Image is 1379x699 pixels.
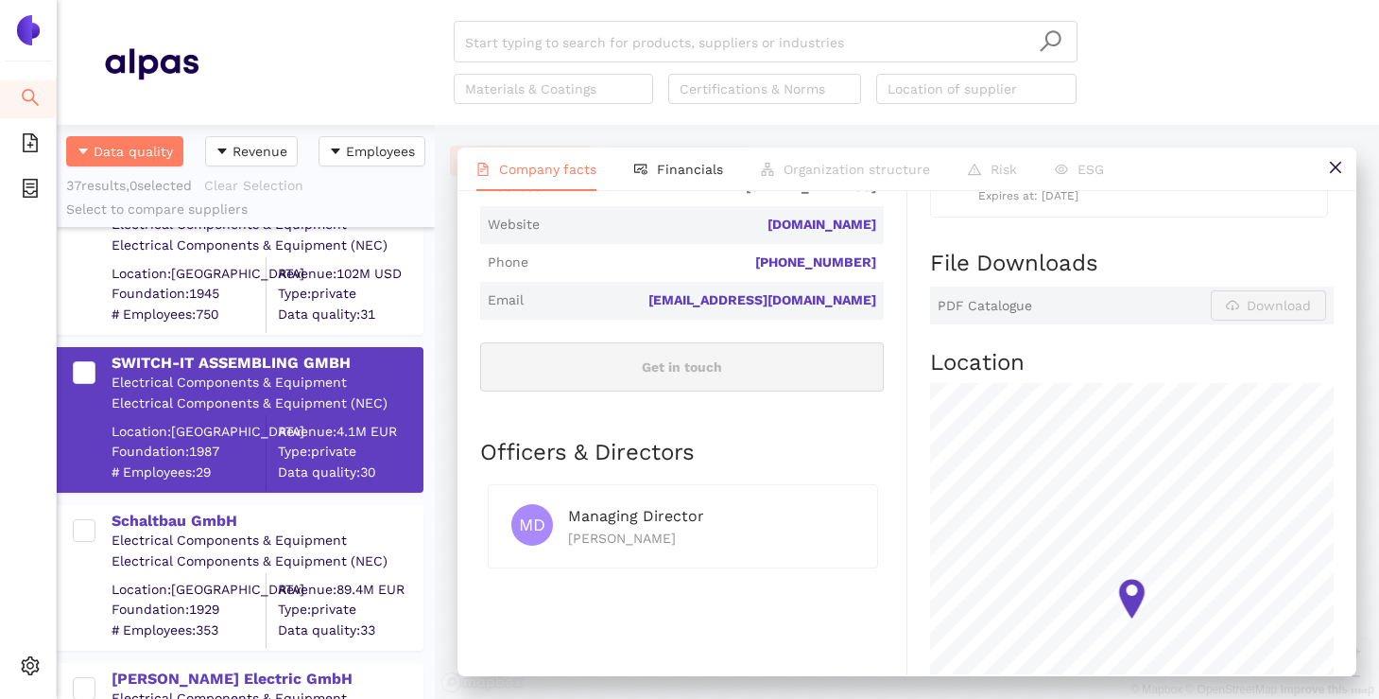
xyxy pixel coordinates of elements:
div: Location: [GEOGRAPHIC_DATA] [112,264,266,283]
span: file-add [21,127,40,165]
h2: Officers & Directors [480,437,884,469]
span: Employees [346,141,415,162]
div: Electrical Components & Equipment [112,216,422,235]
p: Expires at: [DATE] [978,187,1312,205]
span: Company facts [499,162,596,177]
span: Financials [657,162,723,177]
img: Logo [13,15,43,45]
span: Foundation: 1987 [112,443,266,462]
span: Phone [488,253,528,272]
h2: Location [930,347,1334,379]
div: Electrical Components & Equipment (NEC) [112,236,422,255]
span: 37 results, 0 selected [66,178,192,193]
span: container [21,172,40,210]
img: Homepage [104,40,198,87]
span: MD [519,504,545,546]
button: caret-downData quality [66,136,183,166]
div: Revenue: 89.4M EUR [278,580,422,599]
span: # Employees: 29 [112,463,266,481]
span: Data quality [94,141,173,162]
div: Revenue: 102M USD [278,264,422,283]
span: Email [488,291,524,310]
span: eye [1055,163,1068,176]
span: PDF Catalogue [938,297,1032,316]
button: close [1314,148,1356,190]
div: Schaltbau GmbH [112,511,422,532]
div: [PERSON_NAME] Electric GmbH [112,669,422,690]
span: Type: private [278,601,422,620]
button: caret-downEmployees [319,136,425,166]
span: Type: private [278,285,422,304]
span: caret-down [77,145,90,160]
span: Data quality: 31 [278,305,422,323]
span: # Employees: 353 [112,620,266,639]
button: Clear Selection [203,170,316,201]
span: file-text [476,163,490,176]
div: Location: [GEOGRAPHIC_DATA] [112,422,266,441]
div: Select to compare suppliers [66,201,425,219]
h2: File Downloads [930,248,1334,280]
span: # Employees: 750 [112,305,266,323]
span: Data quality: 33 [278,620,422,639]
div: Electrical Components & Equipment [112,532,422,550]
span: fund-view [634,163,647,176]
span: caret-down [215,145,229,160]
div: Location: [GEOGRAPHIC_DATA] [112,580,266,599]
span: Organization structure [784,162,930,177]
span: warning [968,163,981,176]
span: Data quality: 30 [278,463,422,481]
div: SWITCH-IT ASSEMBLING GMBH [112,353,422,374]
div: [PERSON_NAME] [568,528,854,549]
span: setting [21,650,40,688]
span: ESG [1077,162,1104,177]
span: Website [488,216,540,235]
span: caret-down [329,145,342,160]
span: Risk [991,162,1017,177]
span: apartment [761,163,774,176]
div: Electrical Components & Equipment (NEC) [112,394,422,413]
span: search [1039,29,1062,53]
div: Electrical Components & Equipment [112,374,422,393]
span: search [21,81,40,119]
span: Revenue [233,141,287,162]
span: Foundation: 1945 [112,285,266,304]
span: close [1328,160,1343,175]
span: Foundation: 1929 [112,601,266,620]
div: Electrical Components & Equipment (NEC) [112,552,422,571]
span: Type: private [278,443,422,462]
div: Revenue: 4.1M EUR [278,422,422,441]
span: Managing Director [568,507,704,525]
button: caret-downRevenue [205,136,298,166]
